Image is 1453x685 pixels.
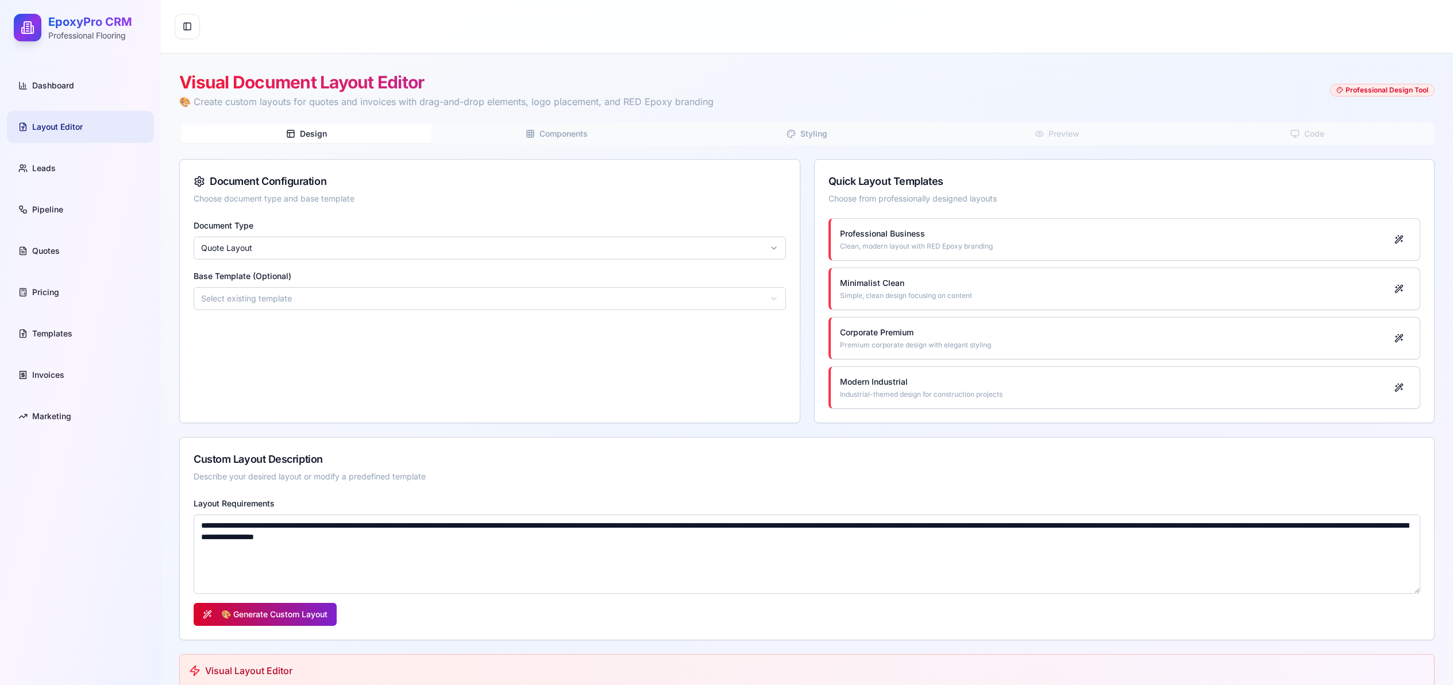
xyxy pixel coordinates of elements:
[840,228,993,239] div: Professional Business
[300,128,327,140] span: Design
[7,400,154,432] a: Marketing
[32,369,64,381] span: Invoices
[48,30,132,41] p: Professional Flooring
[1330,84,1435,96] div: Professional Design Tool
[194,498,275,508] label: Layout Requirements
[828,173,1421,189] div: Quick Layout Templates
[840,390,1003,399] div: Industrial-themed design for construction projects
[7,111,154,143] a: Layout Editor
[7,235,154,267] a: Quotes
[194,471,1420,482] div: Describe your desired layout or modify a predefined template
[194,193,786,204] div: Choose document type and base template
[7,318,154,350] a: Templates
[7,152,154,184] a: Leads
[32,162,56,174] span: Leads
[7,193,154,226] a: Pipeline
[179,95,714,109] p: 🎨 Create custom layouts for quotes and invoices with drag-and-drop elements, logo placement, and ...
[840,340,991,350] div: Premium corporate design with elegant styling
[840,242,993,251] div: Clean, modern layout with RED Epoxy branding
[840,327,991,338] div: Corporate Premium
[205,664,292,678] span: Visual Layout Editor
[32,287,59,298] span: Pricing
[194,451,1420,467] div: Custom Layout Description
[194,220,253,230] label: Document Type
[840,291,972,300] div: Simple, clean design focusing on content
[7,359,154,391] a: Invoices
[828,193,1421,204] div: Choose from professionally designed layouts
[32,245,60,257] span: Quotes
[840,376,1003,388] div: Modern Industrial
[32,121,83,133] span: Layout Editor
[179,72,714,92] h1: Visual Document Layout Editor
[194,603,337,626] button: 🎨 Generate Custom Layout
[32,411,71,422] span: Marketing
[7,69,154,102] a: Dashboard
[7,276,154,308] a: Pricing
[800,128,827,140] span: Styling
[194,173,786,189] div: Document Configuration
[194,271,291,281] label: Base Template (Optional)
[539,128,588,140] span: Components
[48,14,132,30] h2: EpoxyPro CRM
[32,204,63,215] span: Pipeline
[32,328,72,339] span: Templates
[840,277,972,289] div: Minimalist Clean
[32,80,74,91] span: Dashboard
